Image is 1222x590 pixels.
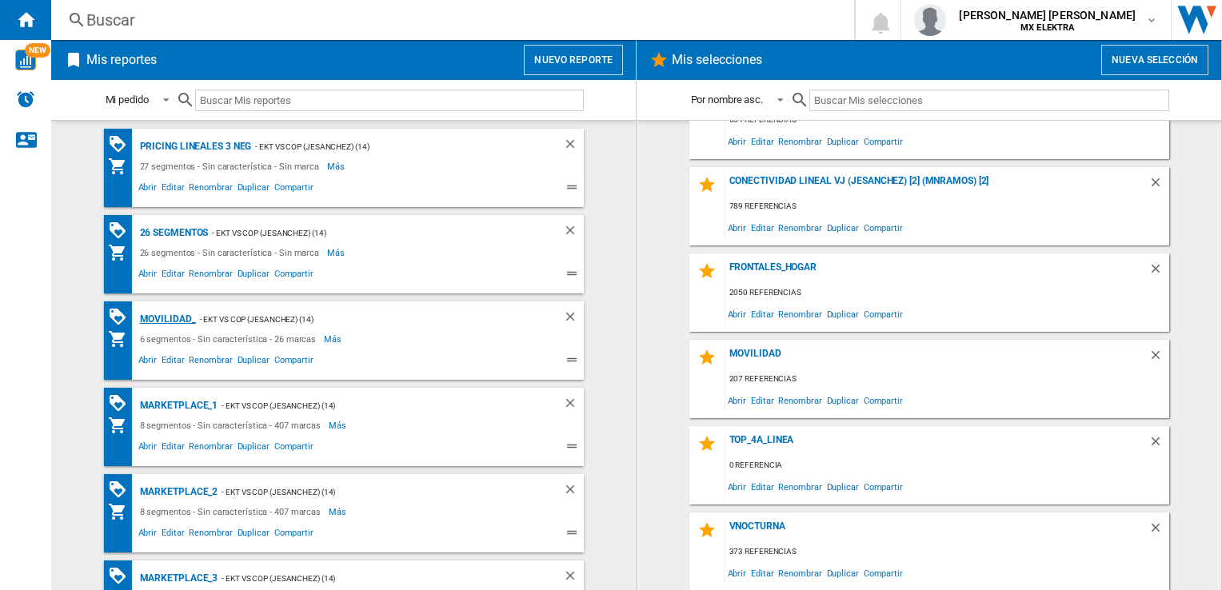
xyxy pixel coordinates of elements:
[108,221,136,241] div: Matriz de PROMOCIONES
[861,562,905,584] span: Compartir
[725,130,749,152] span: Abrir
[861,303,905,325] span: Compartir
[776,303,824,325] span: Renombrar
[725,476,749,497] span: Abrir
[691,94,764,106] div: Por nombre asc.
[324,329,344,349] span: Más
[108,566,136,586] div: Matriz de PROMOCIONES
[235,180,272,199] span: Duplicar
[186,266,234,285] span: Renombrar
[136,502,329,521] div: 8 segmentos - Sin característica - 407 marcas
[136,266,160,285] span: Abrir
[825,476,861,497] span: Duplicar
[108,307,136,327] div: Matriz de PROMOCIONES
[725,303,749,325] span: Abrir
[725,217,749,238] span: Abrir
[861,130,905,152] span: Compartir
[136,439,160,458] span: Abrir
[218,482,530,502] div: - EKT vs Cop (jesanchez) (14)
[725,283,1169,303] div: 2050 referencias
[108,393,136,413] div: Matriz de PROMOCIONES
[563,568,584,588] div: Borrar
[563,137,584,157] div: Borrar
[159,525,186,544] span: Editar
[1148,434,1169,456] div: Borrar
[1020,22,1074,33] b: MX ELEKTRA
[776,389,824,411] span: Renombrar
[195,90,584,111] input: Buscar Mis reportes
[1101,45,1208,75] button: Nueva selección
[749,476,776,497] span: Editar
[136,309,196,329] div: MOVILIDAD_
[186,353,234,372] span: Renombrar
[725,261,1148,283] div: FRONTALES_HOGAR
[136,329,325,349] div: 6 segmentos - Sin característica - 26 marcas
[825,389,861,411] span: Duplicar
[108,243,136,262] div: Mi colección
[725,520,1148,542] div: VNOCTURNA
[524,45,623,75] button: Nuevo reporte
[186,439,234,458] span: Renombrar
[159,180,186,199] span: Editar
[749,303,776,325] span: Editar
[725,562,749,584] span: Abrir
[861,217,905,238] span: Compartir
[218,396,530,416] div: - EKT vs Cop (jesanchez) (14)
[272,439,316,458] span: Compartir
[136,137,252,157] div: Pricing lineales 3 neg
[749,389,776,411] span: Editar
[272,266,316,285] span: Compartir
[776,130,824,152] span: Renombrar
[272,525,316,544] span: Compartir
[861,476,905,497] span: Compartir
[25,43,50,58] span: NEW
[136,353,160,372] span: Abrir
[251,137,530,157] div: - EKT vs Cop (jesanchez) (14)
[136,157,328,176] div: 27 segmentos - Sin característica - Sin marca
[136,396,218,416] div: MARKETPLACE_1
[725,389,749,411] span: Abrir
[809,90,1168,111] input: Buscar Mis selecciones
[669,45,766,75] h2: Mis selecciones
[825,562,861,584] span: Duplicar
[136,482,218,502] div: MARKETPLACE_2
[725,348,1148,369] div: MOVILIDAD
[327,243,347,262] span: Más
[725,434,1148,456] div: top_4a_linea
[861,389,905,411] span: Compartir
[725,456,1169,476] div: 0 referencia
[235,525,272,544] span: Duplicar
[563,223,584,243] div: Borrar
[725,175,1148,197] div: Conectividad Lineal vj (jesanchez) [2] (mnramos) [2]
[196,309,531,329] div: - EKT vs Cop (jesanchez) (14)
[749,217,776,238] span: Editar
[186,180,234,199] span: Renombrar
[725,369,1169,389] div: 207 referencias
[1148,348,1169,369] div: Borrar
[1148,520,1169,542] div: Borrar
[235,439,272,458] span: Duplicar
[825,217,861,238] span: Duplicar
[16,90,35,109] img: alerts-logo.svg
[825,303,861,325] span: Duplicar
[159,353,186,372] span: Editar
[136,525,160,544] span: Abrir
[329,502,349,521] span: Más
[108,157,136,176] div: Mi colección
[15,50,36,70] img: wise-card.svg
[108,134,136,154] div: Matriz de PROMOCIONES
[108,502,136,521] div: Mi colección
[136,223,209,243] div: 26 segmentos
[136,180,160,199] span: Abrir
[159,439,186,458] span: Editar
[235,266,272,285] span: Duplicar
[776,562,824,584] span: Renombrar
[959,7,1136,23] span: [PERSON_NAME] [PERSON_NAME]
[108,480,136,500] div: Matriz de PROMOCIONES
[208,223,530,243] div: - EKT vs Cop (jesanchez) (14)
[1148,175,1169,197] div: Borrar
[272,353,316,372] span: Compartir
[86,9,813,31] div: Buscar
[108,416,136,435] div: Mi colección
[159,266,186,285] span: Editar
